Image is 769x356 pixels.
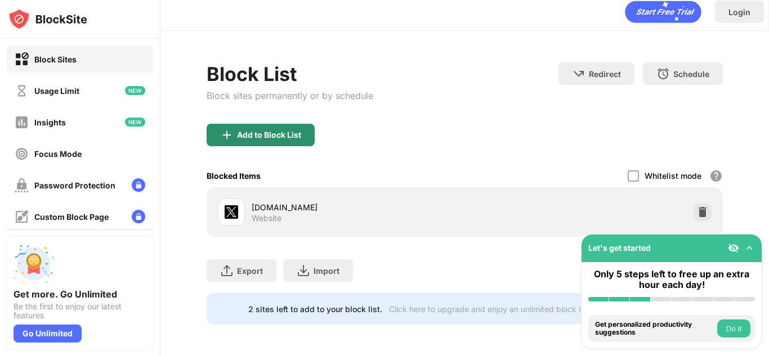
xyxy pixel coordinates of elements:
[34,181,115,190] div: Password Protection
[237,130,301,139] div: Add to Block List
[132,210,145,223] img: lock-menu.svg
[14,325,82,343] div: Go Unlimited
[207,90,373,101] div: Block sites permanently or by schedule
[15,84,29,98] img: time-usage-off.svg
[588,269,755,290] div: Only 5 steps left to free up an extra hour each day!
[207,171,261,181] div: Blocked Items
[744,242,755,254] img: omni-setup-toggle.svg
[589,69,621,79] div: Redirect
[645,171,701,181] div: Whitelist mode
[14,244,54,284] img: push-unlimited.svg
[728,7,750,17] div: Login
[248,304,382,314] div: 2 sites left to add to your block list.
[588,243,651,253] div: Let's get started
[252,213,281,223] div: Website
[717,319,750,337] button: Do it
[225,205,238,219] img: favicons
[237,266,263,276] div: Export
[34,118,66,127] div: Insights
[125,86,145,95] img: new-icon.svg
[15,147,29,161] img: focus-off.svg
[8,8,87,30] img: logo-blocksite.svg
[34,55,77,64] div: Block Sites
[389,304,591,314] div: Click here to upgrade and enjoy an unlimited block list.
[34,149,82,159] div: Focus Mode
[595,321,714,337] div: Get personalized productivity suggestions
[15,178,29,192] img: password-protection-off.svg
[14,302,146,320] div: Be the first to enjoy our latest features
[15,115,29,129] img: insights-off.svg
[14,289,146,300] div: Get more. Go Unlimited
[15,52,29,66] img: block-on.svg
[15,210,29,224] img: customize-block-page-off.svg
[125,118,145,127] img: new-icon.svg
[252,201,465,213] div: [DOMAIN_NAME]
[207,62,373,85] div: Block List
[34,86,79,96] div: Usage Limit
[728,242,739,254] img: eye-not-visible.svg
[132,178,145,192] img: lock-menu.svg
[625,1,701,23] div: animation
[34,212,109,222] div: Custom Block Page
[673,69,709,79] div: Schedule
[314,266,339,276] div: Import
